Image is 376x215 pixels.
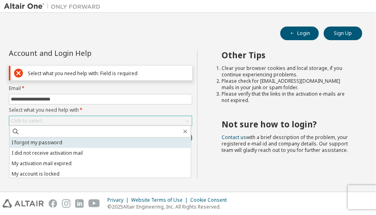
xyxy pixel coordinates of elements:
label: Select what you need help with [9,107,192,113]
li: Clear your browser cookies and local storage, if you continue experiencing problems. [222,65,348,78]
div: Privacy [107,197,131,203]
div: Select what you need help with: Field is required [28,70,189,76]
p: © 2025 Altair Engineering, Inc. All Rights Reserved. [107,203,232,210]
h2: Not sure how to login? [222,119,348,129]
span: with a brief description of the problem, your registered e-mail id and company details. Our suppo... [222,134,348,154]
img: linkedin.svg [75,199,84,208]
h2: Other Tips [222,50,348,60]
div: Account and Login Help [9,50,156,56]
img: youtube.svg [88,199,100,208]
img: facebook.svg [49,199,57,208]
div: Click to select [11,118,42,124]
label: Email [9,85,192,92]
div: Website Terms of Use [131,197,190,203]
li: Please check for [EMAIL_ADDRESS][DOMAIN_NAME] mails in your junk or spam folder. [222,78,348,91]
li: Please verify that the links in the activation e-mails are not expired. [222,91,348,104]
li: I forgot my password [10,137,191,148]
button: Sign Up [324,27,362,40]
img: altair_logo.svg [2,199,44,208]
div: Cookie Consent [190,197,232,203]
button: Login [280,27,319,40]
img: Altair One [4,2,105,10]
img: instagram.svg [62,199,70,208]
a: Contact us [222,134,246,141]
div: Click to select [9,116,192,126]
